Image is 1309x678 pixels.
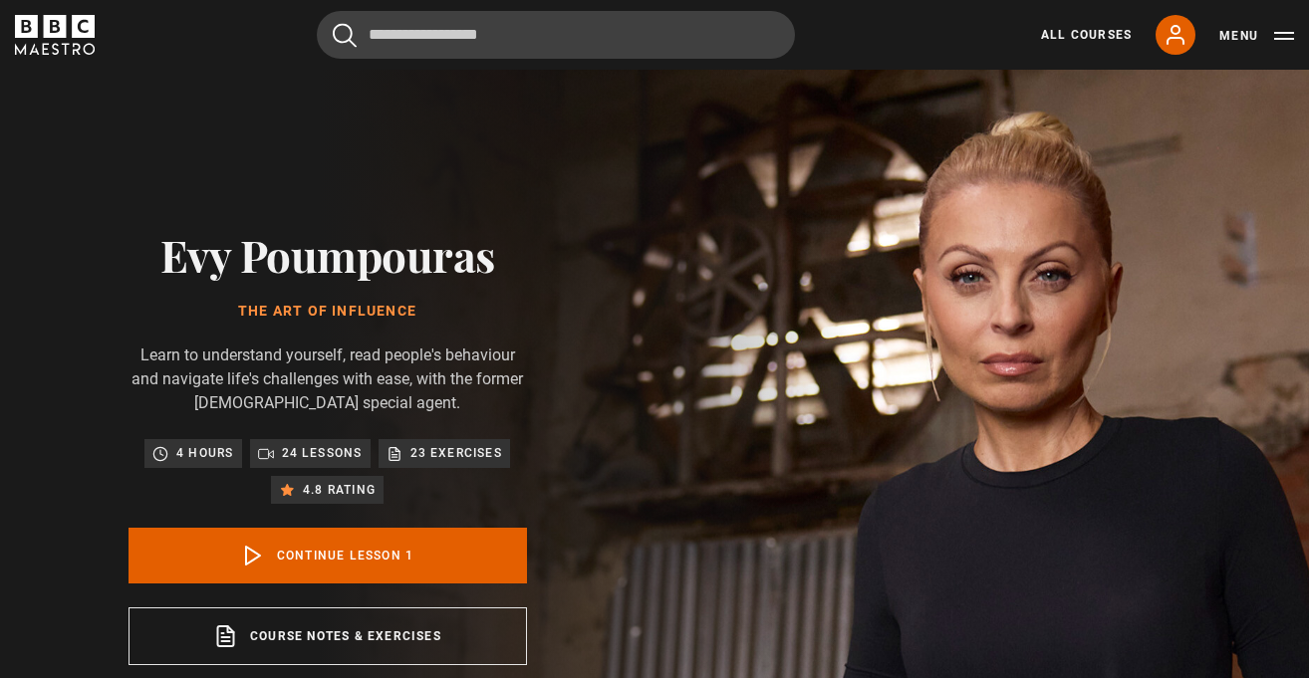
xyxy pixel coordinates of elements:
button: Toggle navigation [1219,26,1294,46]
p: 23 exercises [410,443,502,463]
h1: The Art of Influence [129,304,527,320]
p: Learn to understand yourself, read people's behaviour and navigate life's challenges with ease, w... [129,343,527,415]
p: 4.8 rating [303,480,376,500]
p: 24 lessons [282,443,363,463]
a: All Courses [1041,26,1132,44]
button: Submit the search query [333,23,357,48]
input: Search [317,11,795,59]
p: 4 hours [176,443,233,463]
svg: BBC Maestro [15,15,95,55]
a: Continue lesson 1 [129,528,527,583]
h2: Evy Poumpouras [129,229,527,280]
a: Course notes & exercises [129,607,527,665]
